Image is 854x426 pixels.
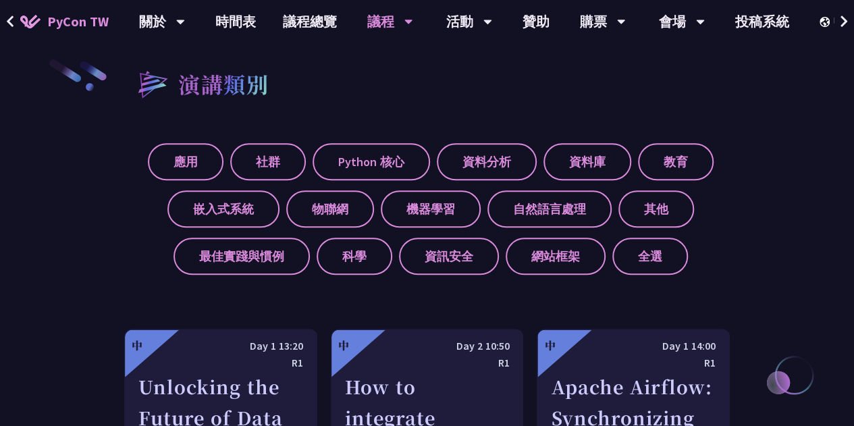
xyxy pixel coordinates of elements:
[612,238,688,275] label: 全選
[638,143,714,180] label: 教育
[148,143,223,180] label: 應用
[437,143,537,180] label: 資料分析
[399,238,499,275] label: 資訊安全
[487,190,612,228] label: 自然語言處理
[317,238,392,275] label: 科學
[138,338,303,354] div: Day 1 13:20
[544,338,555,354] div: 中
[543,143,631,180] label: 資料庫
[551,338,716,354] div: Day 1 14:00
[230,143,306,180] label: 社群
[178,68,269,100] h2: 演講類別
[381,190,481,228] label: 機器學習
[47,11,109,32] span: PyCon TW
[313,143,430,180] label: Python 核心
[7,5,122,38] a: PyCon TW
[20,15,41,28] img: Home icon of PyCon TW 2025
[167,190,279,228] label: 嵌入式系統
[338,338,349,354] div: 中
[132,338,142,354] div: 中
[345,354,510,371] div: R1
[174,238,310,275] label: 最佳實踐與慣例
[618,190,694,228] label: 其他
[138,354,303,371] div: R1
[345,338,510,354] div: Day 2 10:50
[124,58,178,109] img: heading-bullet
[506,238,606,275] label: 網站框架
[286,190,374,228] label: 物聯網
[820,17,833,27] img: Locale Icon
[551,354,716,371] div: R1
